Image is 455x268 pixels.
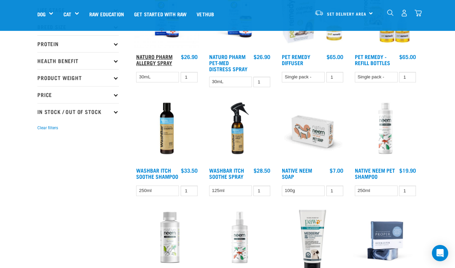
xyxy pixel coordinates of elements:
[432,245,448,261] div: Open Intercom Messenger
[401,9,408,17] img: user.png
[330,167,343,173] div: $7.00
[355,169,395,178] a: Native Neem Pet Shampoo
[399,54,416,60] div: $65.00
[209,169,244,178] a: WashBar Itch Soothe Spray
[280,99,345,164] img: Organic neem pet soap bar 100g green trading
[37,125,58,131] button: Clear filters
[63,10,71,18] a: Cat
[37,52,119,69] p: Health Benefit
[314,10,324,16] img: van-moving.png
[254,54,270,60] div: $26.90
[353,99,418,164] img: Native Neem Pet Shampoo
[254,167,270,173] div: $28.50
[207,99,272,164] img: Wash Bar Itch Soothe Topical Spray
[37,35,119,52] p: Protein
[282,55,310,64] a: Pet Remedy Diffuser
[399,186,416,196] input: 1
[192,0,219,27] a: Vethub
[37,86,119,103] p: Price
[136,169,178,178] a: WashBar Itch Soothe Shampoo
[129,0,192,27] a: Get started with Raw
[181,167,198,173] div: $33.50
[209,55,248,70] a: Naturo Pharm Pet-Med Distress Spray
[326,186,343,196] input: 1
[181,54,198,60] div: $26.90
[84,0,129,27] a: Raw Education
[37,69,119,86] p: Product Weight
[355,55,390,64] a: Pet Remedy - Refill Bottles
[399,72,416,82] input: 1
[326,72,343,82] input: 1
[415,9,422,17] img: home-icon@2x.png
[253,77,270,87] input: 1
[181,72,198,82] input: 1
[37,10,45,18] a: Dog
[399,167,416,173] div: $19.90
[327,13,366,15] span: Set Delivery Area
[387,9,394,16] img: home-icon-1@2x.png
[37,103,119,120] p: In Stock / Out Of Stock
[136,55,172,64] a: Naturo Pharm Allergy Spray
[181,186,198,196] input: 1
[282,169,312,178] a: Native Neem Soap
[327,54,343,60] div: $65.00
[134,99,199,164] img: Wash Bar Itch Soothe Shampoo
[253,186,270,196] input: 1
